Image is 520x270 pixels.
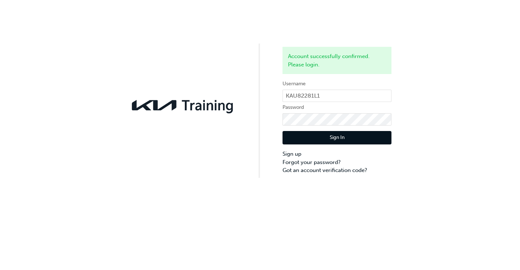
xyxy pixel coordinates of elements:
[283,79,391,88] label: Username
[129,95,237,115] img: kia-training
[283,131,391,145] button: Sign In
[283,166,391,175] a: Got an account verification code?
[283,47,391,74] div: Account successfully confirmed. Please login.
[283,103,391,112] label: Password
[283,158,391,167] a: Forgot your password?
[283,150,391,158] a: Sign up
[283,90,391,102] input: Username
